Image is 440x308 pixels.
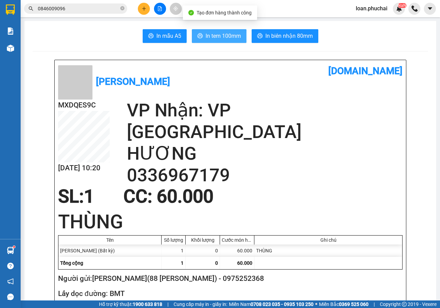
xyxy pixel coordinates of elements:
[58,208,403,235] h1: THÙNG
[187,237,218,243] div: Khối lượng
[402,302,407,307] span: copyright
[374,300,375,308] span: |
[315,303,317,306] span: ⚪️
[133,301,162,307] strong: 1900 633 818
[197,10,252,15] span: Tạo đơn hàng thành công
[58,288,400,299] h2: Lấy dọc đường: BMT
[186,244,220,257] div: 0
[138,3,150,15] button: plus
[84,186,94,207] span: 1
[206,32,241,40] span: In tem 100mm
[192,29,246,43] button: printerIn tem 100mm
[127,164,403,186] h2: 0336967179
[215,260,218,266] span: 0
[265,32,313,40] span: In biên nhận 80mm
[127,100,403,143] h2: VP Nhận: VP [GEOGRAPHIC_DATA]
[60,260,83,266] span: Tổng cộng
[7,247,14,254] img: warehouse-icon
[251,301,313,307] strong: 0708 023 035 - 0935 103 250
[229,300,313,308] span: Miền Nam
[398,3,406,8] sup: NaN
[60,237,159,243] div: Tên
[154,3,166,15] button: file-add
[411,5,418,12] img: phone-icon
[7,263,14,269] span: question-circle
[174,300,227,308] span: Cung cấp máy in - giấy in:
[220,244,254,257] div: 60.000
[254,244,402,257] div: THÙNG
[257,33,263,39] span: printer
[181,260,184,266] span: 1
[96,76,170,87] b: [PERSON_NAME]
[119,186,218,207] div: CC : 60.000
[173,6,178,11] span: aim
[256,237,400,243] div: Ghi chú
[424,3,436,15] button: caret-down
[7,45,14,52] img: warehouse-icon
[396,5,402,12] img: icon-new-feature
[148,33,154,39] span: printer
[427,5,433,12] span: caret-down
[7,278,14,285] span: notification
[120,6,124,10] span: close-circle
[120,5,124,12] span: close-circle
[7,27,14,35] img: solution-icon
[58,244,162,257] div: [PERSON_NAME] (Bất kỳ)
[143,29,187,43] button: printerIn mẫu A5
[127,143,403,164] h2: HƯƠNG
[38,5,119,12] input: Tìm tên, số ĐT hoặc mã đơn
[142,6,146,11] span: plus
[162,244,186,257] div: 1
[157,6,162,11] span: file-add
[156,32,181,40] span: In mẫu A5
[170,3,182,15] button: aim
[58,186,84,207] span: SL:
[188,10,194,15] span: check-circle
[319,300,368,308] span: Miền Bắc
[7,294,14,300] span: message
[237,260,252,266] span: 60.000
[6,4,15,15] img: logo-vxr
[58,162,110,174] h2: [DATE] 10:20
[99,300,162,308] span: Hỗ trợ kỹ thuật:
[350,4,393,13] span: loan.phuchai
[252,29,318,43] button: printerIn biên nhận 80mm
[339,301,368,307] strong: 0369 525 060
[197,33,203,39] span: printer
[328,65,403,77] b: [DOMAIN_NAME]
[58,273,400,284] h2: Người gửi: [PERSON_NAME](88 [PERSON_NAME]) - 0975252368
[222,237,252,243] div: Cước món hàng
[163,237,184,243] div: Số lượng
[29,6,33,11] span: search
[58,100,110,111] h2: MXDQES9C
[167,300,168,308] span: |
[13,246,15,248] sup: 1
